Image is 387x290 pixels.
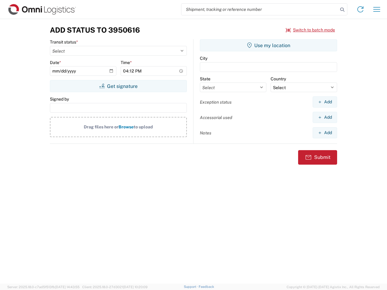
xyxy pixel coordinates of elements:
[50,60,61,65] label: Date
[50,39,78,45] label: Transit status
[181,4,338,15] input: Shipment, tracking or reference number
[50,96,69,102] label: Signed by
[55,285,80,289] span: [DATE] 14:43:55
[50,80,187,92] button: Get signature
[121,60,132,65] label: Time
[286,25,335,35] button: Switch to batch mode
[50,26,140,34] h3: Add Status to 3950616
[184,285,199,288] a: Support
[200,76,210,82] label: State
[134,124,153,129] span: to upload
[200,130,211,136] label: Notes
[200,99,232,105] label: Exception status
[298,150,337,165] button: Submit
[82,285,148,289] span: Client: 2025.18.0-27d3021
[200,56,207,61] label: City
[287,284,380,290] span: Copyright © [DATE]-[DATE] Agistix Inc., All Rights Reserved
[7,285,80,289] span: Server: 2025.18.0-c7ad5f513fb
[313,96,337,108] button: Add
[123,285,148,289] span: [DATE] 10:20:09
[200,115,232,120] label: Accessorial used
[119,124,134,129] span: Browse
[200,39,337,51] button: Use my location
[84,124,119,129] span: Drag files here or
[199,285,214,288] a: Feedback
[271,76,286,82] label: Country
[313,112,337,123] button: Add
[313,127,337,138] button: Add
